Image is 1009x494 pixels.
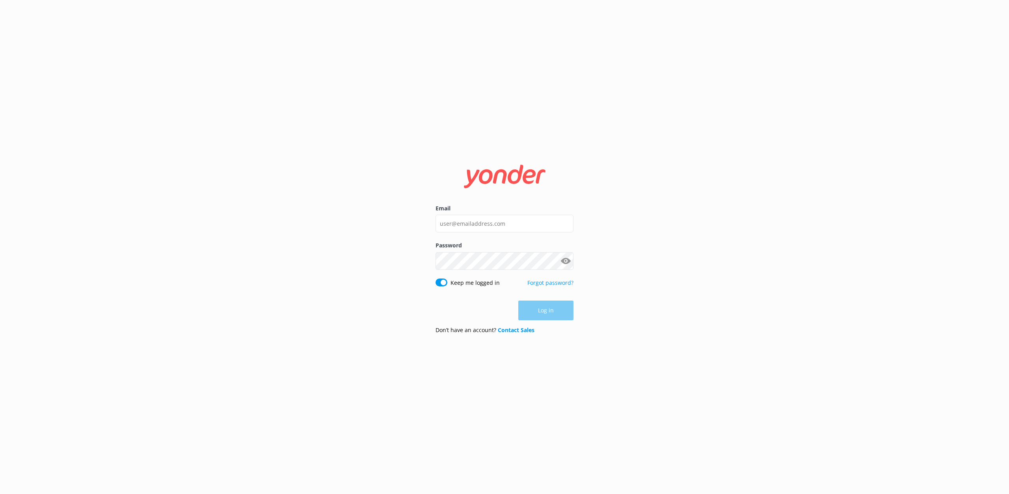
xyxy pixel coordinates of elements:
[436,241,573,250] label: Password
[436,204,573,213] label: Email
[451,279,500,287] label: Keep me logged in
[558,253,573,269] button: Show password
[498,326,534,334] a: Contact Sales
[527,279,573,286] a: Forgot password?
[436,326,534,334] p: Don’t have an account?
[436,215,573,232] input: user@emailaddress.com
